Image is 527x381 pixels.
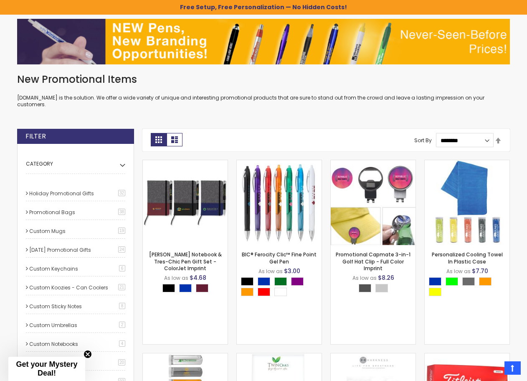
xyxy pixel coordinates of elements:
span: 20 [118,359,125,366]
img: Personalized Cooling Towel In Plastic Case [425,160,509,245]
button: Close teaser [84,350,92,358]
a: BIC® Ferocity Clic™ Fine Point Gel Pen [242,251,317,265]
span: As low as [352,274,377,281]
a: Custom Koozies - Can Coolers [27,284,111,291]
div: Yellow [429,288,441,296]
a: Twain Notebook & Tres-Chic Pen Gift Set - ColorJet Imprint [143,160,228,167]
img: Promotional Items [17,19,510,64]
span: 24 [118,246,125,253]
div: Black [162,284,175,292]
span: 8 [119,303,125,309]
a: Souvenir 4" x 6" Scratch Pad, 25 Sheet - Full-Color Imprint [331,353,416,360]
span: Get your Mystery Deal! [16,360,77,377]
div: Blue [429,277,441,286]
div: Orange [241,288,253,296]
span: 4 [119,340,125,347]
div: Green [274,277,287,286]
a: BIC® Ferocity Clic™ Fine Point Gel Pen [237,160,322,167]
a: Custom Sticky Notes [27,303,85,310]
img: Promotional Capmate 3-in-1 Golf Hat Clip - Full Color Imprint [331,160,416,245]
div: Select A Color [162,284,213,294]
a: Custom Umbrellas [27,322,80,329]
span: 19 [118,228,125,234]
img: Twain Notebook & Tres-Chic Pen Gift Set - ColorJet Imprint [143,160,228,245]
a: Top [504,361,521,375]
div: Lime Green [446,277,458,286]
div: Dark Red [196,284,208,292]
a: [DATE] Promotional Gifts [27,246,94,253]
div: White [274,288,287,296]
dt: Category [26,154,125,174]
a: Titleist® TruFeel™ Golf Ball [425,353,509,360]
label: Sort By [414,137,432,144]
span: 2 [119,322,125,328]
span: 38 [118,209,125,215]
div: Gunmetal [359,284,371,292]
span: $4.68 [190,274,206,282]
a: Custom Keychains [27,265,81,272]
strong: Grid [151,133,167,146]
a: Custom Athletic Cool Down Towel [143,353,228,360]
span: As low as [446,268,471,275]
span: $8.26 [378,274,394,282]
div: Red [258,288,270,296]
a: Holiday Promotional Gifts [27,190,97,197]
a: Promotional Bags [27,209,78,216]
div: Select A Color [241,277,322,298]
a: Custom Mugs [27,228,68,235]
span: $7.70 [472,267,488,275]
a: Personalized Cooling Towel In Plastic Case [432,251,503,265]
img: BIC® Ferocity Clic™ Fine Point Gel Pen [237,163,322,242]
div: Orange [479,277,492,286]
div: Select A Color [359,284,392,294]
div: Silver [375,284,388,292]
div: [DOMAIN_NAME] is the solution. We offer a wide variety of unique and interesting promotional prod... [17,73,510,108]
a: Souvenir® 5" x 7" Scratch Pad, 50 Sheet - Full-Color Imprint [237,353,322,360]
a: Personalized Cooling Towel In Plastic Case [425,160,509,167]
span: 21 [118,284,125,290]
div: Purple [291,277,304,286]
div: Select A Color [429,277,509,298]
a: Promotional Capmate 3-in-1 Golf Hat Clip - Full Color Imprint [331,160,416,167]
div: Get your Mystery Deal!Close teaser [8,357,85,381]
span: 32 [118,190,125,196]
div: Black [241,277,253,286]
div: Blue [179,284,192,292]
a: Custom Notebooks [27,340,81,348]
a: [PERSON_NAME] Notebook & Tres-Chic Pen Gift Set - ColorJet Imprint [149,251,222,271]
div: Grey [462,277,475,286]
strong: Filter [25,132,46,141]
span: As low as [258,268,283,275]
span: $3.00 [284,267,300,275]
div: Blue [258,277,270,286]
a: Promotional Capmate 3-in-1 Golf Hat Clip - Full Color Imprint [336,251,410,271]
span: As low as [164,274,188,281]
h1: New Promotional Items [17,73,510,86]
span: 6 [119,265,125,271]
